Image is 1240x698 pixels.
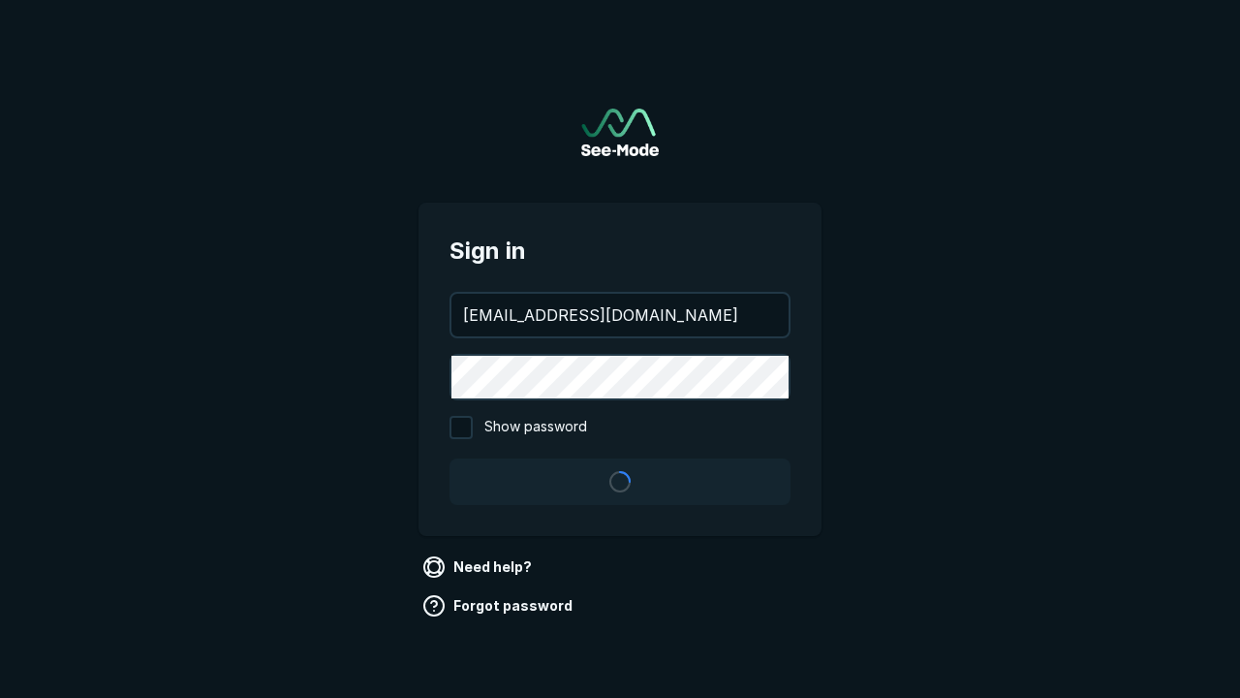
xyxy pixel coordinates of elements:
input: your@email.com [451,294,789,336]
a: Forgot password [418,590,580,621]
span: Show password [484,416,587,439]
span: Sign in [449,234,790,269]
img: See-Mode Logo [581,109,659,156]
a: Go to sign in [581,109,659,156]
a: Need help? [418,552,540,583]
